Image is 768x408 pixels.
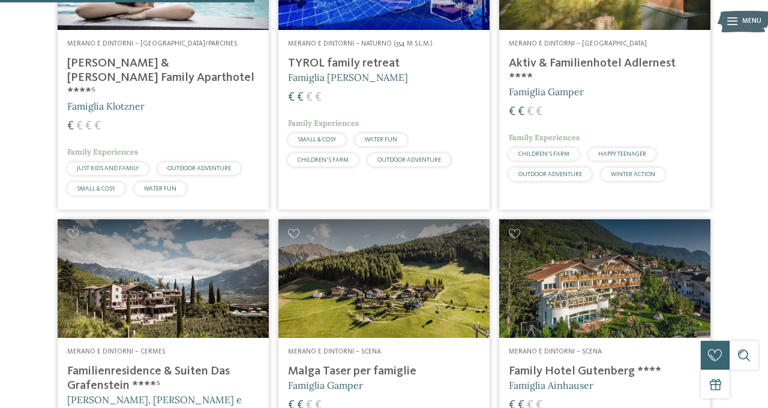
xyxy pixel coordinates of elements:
span: Family Experiences [288,118,359,128]
span: € [536,106,542,118]
span: Famiglia Ainhauser [509,379,593,391]
span: Merano e dintorni – Scena [288,348,381,355]
h4: Familienresidence & Suiten Das Grafenstein ****ˢ [67,364,259,393]
span: Famiglia Klotzner [67,100,145,112]
span: HAPPY TEENAGER [598,151,646,157]
span: OUTDOOR ADVENTURE [518,171,582,177]
span: € [509,106,515,118]
span: OUTDOOR ADVENTURE [167,165,231,171]
span: CHILDREN’S FARM [518,151,569,157]
span: € [94,120,101,132]
img: Cercate un hotel per famiglie? Qui troverete solo i migliori! [58,219,269,338]
span: Family Experiences [67,147,138,157]
span: Merano e dintorni – Cermes [67,348,165,355]
span: € [67,120,74,132]
span: Merano e dintorni – [GEOGRAPHIC_DATA]/Parcines [67,40,237,47]
span: SMALL & COSY [77,186,115,192]
span: € [518,106,524,118]
span: WATER FUN [365,137,397,143]
span: WINTER ACTION [611,171,655,177]
span: € [306,92,313,104]
span: Family Experiences [509,132,580,143]
span: JUST KIDS AND FAMILY [77,165,139,171]
span: Merano e dintorni – [GEOGRAPHIC_DATA] [509,40,647,47]
span: € [288,92,295,104]
h4: TYROL family retreat [288,56,480,71]
span: Famiglia Gamper [509,86,584,98]
span: Merano e dintorni – Scena [509,348,602,355]
h4: [PERSON_NAME] & [PERSON_NAME] Family Aparthotel ****ˢ [67,56,259,99]
span: SMALL & COSY [298,137,336,143]
img: Cercate un hotel per famiglie? Qui troverete solo i migliori! [278,219,490,338]
span: € [527,106,533,118]
span: € [76,120,83,132]
span: € [315,92,322,104]
span: OUTDOOR ADVENTURE [377,157,441,163]
span: CHILDREN’S FARM [298,157,349,163]
h4: Family Hotel Gutenberg **** [509,364,701,379]
span: Famiglia [PERSON_NAME] [288,71,408,83]
span: € [85,120,92,132]
img: Family Hotel Gutenberg **** [499,219,710,338]
h4: Malga Taser per famiglie [288,364,480,379]
span: WATER FUN [144,186,176,192]
span: Merano e dintorni – Naturno (554 m s.l.m.) [288,40,433,47]
h4: Aktiv & Familienhotel Adlernest **** [509,56,701,85]
span: € [297,92,304,104]
span: Famiglia Gamper [288,379,363,391]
